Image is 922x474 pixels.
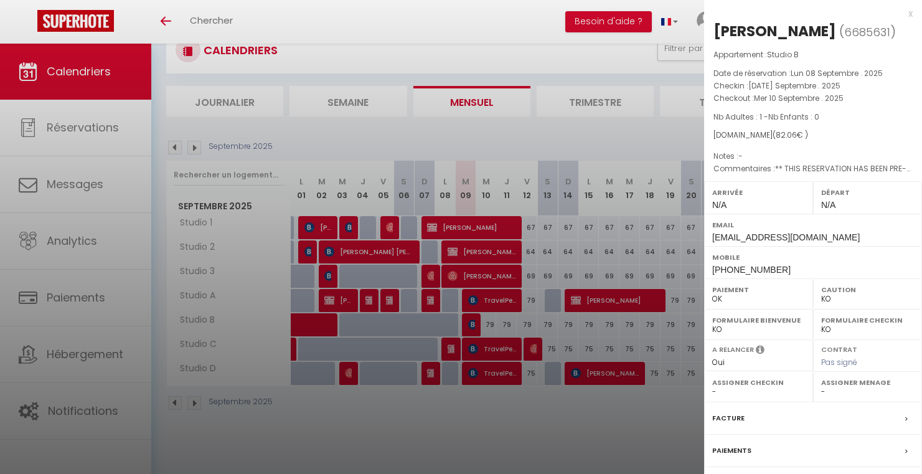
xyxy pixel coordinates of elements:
[748,80,840,91] span: [DATE] Septembre . 2025
[712,444,751,457] label: Paiements
[713,163,913,175] p: Commentaires :
[704,6,913,21] div: x
[712,251,914,263] label: Mobile
[821,314,914,326] label: Formulaire Checkin
[712,314,805,326] label: Formulaire Bienvenue
[713,130,913,141] div: [DOMAIN_NAME]
[712,200,727,210] span: N/A
[738,151,743,161] span: -
[821,200,835,210] span: N/A
[713,49,913,61] p: Appartement :
[713,80,913,92] p: Checkin :
[776,130,797,140] span: 82.06
[821,357,857,367] span: Pas signé
[791,68,883,78] span: Lun 08 Septembre . 2025
[821,283,914,296] label: Caution
[773,130,808,140] span: ( € )
[844,24,890,40] span: 6685631
[767,49,799,60] span: Studio B
[712,412,745,425] label: Facture
[839,23,896,40] span: ( )
[713,111,819,122] span: Nb Adultes : 1 -
[10,5,47,42] button: Ouvrir le widget de chat LiveChat
[712,376,805,389] label: Assigner Checkin
[713,150,913,163] p: Notes :
[712,219,914,231] label: Email
[821,376,914,389] label: Assigner Menage
[713,21,836,41] div: [PERSON_NAME]
[821,186,914,199] label: Départ
[754,93,844,103] span: Mer 10 Septembre . 2025
[713,67,913,80] p: Date de réservation :
[768,111,819,122] span: Nb Enfants : 0
[712,265,791,275] span: [PHONE_NUMBER]
[713,92,913,105] p: Checkout :
[821,344,857,353] label: Contrat
[756,344,764,358] i: Sélectionner OUI si vous souhaiter envoyer les séquences de messages post-checkout
[712,344,754,355] label: A relancer
[712,186,805,199] label: Arrivée
[712,232,860,242] span: [EMAIL_ADDRESS][DOMAIN_NAME]
[712,283,805,296] label: Paiement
